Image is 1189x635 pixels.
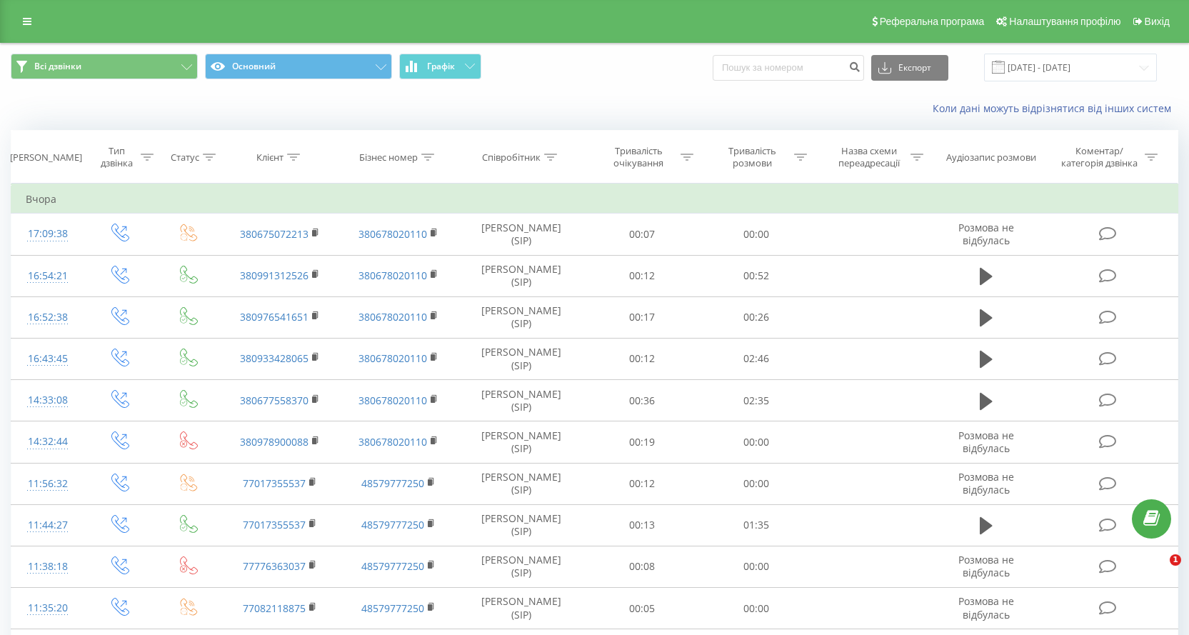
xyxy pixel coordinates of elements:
[699,214,813,255] td: 00:00
[361,518,424,531] a: 48579777250
[699,546,813,587] td: 00:00
[699,421,813,463] td: 00:00
[585,421,699,463] td: 00:19
[585,546,699,587] td: 00:08
[699,588,813,629] td: 00:00
[946,151,1036,164] div: Аудіозапис розмови
[26,220,70,248] div: 17:09:38
[358,227,427,241] a: 380678020110
[1009,16,1120,27] span: Налаштування профілю
[458,504,586,546] td: [PERSON_NAME] (SIP)
[240,269,308,282] a: 380991312526
[699,380,813,421] td: 02:35
[243,601,306,615] a: 77082118875
[26,345,70,373] div: 16:43:45
[399,54,481,79] button: Графік
[361,476,424,490] a: 48579777250
[240,394,308,407] a: 380677558370
[880,16,985,27] span: Реферальна програма
[361,601,424,615] a: 48579777250
[585,588,699,629] td: 00:05
[714,145,791,169] div: Тривалість розмови
[26,553,70,581] div: 11:38:18
[361,559,424,573] a: 48579777250
[871,55,948,81] button: Експорт
[585,463,699,504] td: 00:12
[358,435,427,449] a: 380678020110
[482,151,541,164] div: Співробітник
[699,504,813,546] td: 01:35
[458,338,586,379] td: [PERSON_NAME] (SIP)
[699,463,813,504] td: 00:00
[1140,554,1175,589] iframe: Intercom live chat
[699,296,813,338] td: 00:26
[358,269,427,282] a: 380678020110
[240,227,308,241] a: 380675072213
[585,504,699,546] td: 00:13
[359,151,418,164] div: Бізнес номер
[458,296,586,338] td: [PERSON_NAME] (SIP)
[458,421,586,463] td: [PERSON_NAME] (SIP)
[240,435,308,449] a: 380978900088
[256,151,284,164] div: Клієнт
[458,380,586,421] td: [PERSON_NAME] (SIP)
[240,310,308,324] a: 380976541651
[26,262,70,290] div: 16:54:21
[358,310,427,324] a: 380678020110
[458,214,586,255] td: [PERSON_NAME] (SIP)
[171,151,199,164] div: Статус
[458,546,586,587] td: [PERSON_NAME] (SIP)
[958,221,1014,247] span: Розмова не відбулась
[933,101,1178,115] a: Коли дані можуть відрізнятися вiд інших систем
[26,428,70,456] div: 14:32:44
[585,255,699,296] td: 00:12
[585,380,699,421] td: 00:36
[458,463,586,504] td: [PERSON_NAME] (SIP)
[699,338,813,379] td: 02:46
[1170,554,1181,566] span: 1
[26,594,70,622] div: 11:35:20
[240,351,308,365] a: 380933428065
[585,338,699,379] td: 00:12
[831,145,907,169] div: Назва схеми переадресації
[1145,16,1170,27] span: Вихід
[958,429,1014,455] span: Розмова не відбулась
[358,394,427,407] a: 380678020110
[585,296,699,338] td: 00:17
[958,594,1014,621] span: Розмова не відбулась
[205,54,392,79] button: Основний
[958,553,1014,579] span: Розмова не відбулась
[958,470,1014,496] span: Розмова не відбулась
[358,351,427,365] a: 380678020110
[243,476,306,490] a: 77017355537
[96,145,136,169] div: Тип дзвінка
[10,151,82,164] div: [PERSON_NAME]
[26,511,70,539] div: 11:44:27
[26,386,70,414] div: 14:33:08
[243,518,306,531] a: 77017355537
[243,559,306,573] a: 77776363037
[601,145,677,169] div: Тривалість очікування
[26,470,70,498] div: 11:56:32
[699,255,813,296] td: 00:52
[26,304,70,331] div: 16:52:38
[34,61,81,72] span: Всі дзвінки
[427,61,455,71] span: Графік
[458,255,586,296] td: [PERSON_NAME] (SIP)
[713,55,864,81] input: Пошук за номером
[1058,145,1141,169] div: Коментар/категорія дзвінка
[458,588,586,629] td: [PERSON_NAME] (SIP)
[11,185,1178,214] td: Вчора
[11,54,198,79] button: Всі дзвінки
[585,214,699,255] td: 00:07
